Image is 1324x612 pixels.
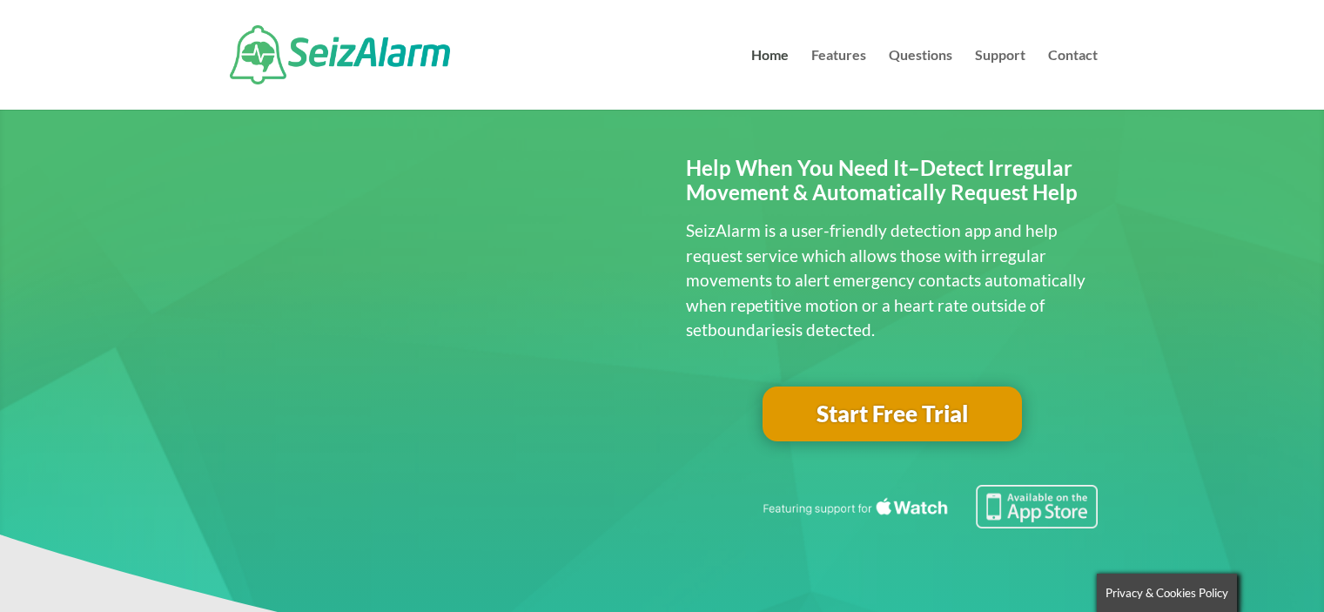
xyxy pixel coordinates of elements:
a: Featuring seizure detection support for the Apple Watch [760,512,1098,532]
iframe: Help widget launcher [1169,544,1305,593]
a: Home [751,49,789,110]
a: Start Free Trial [763,387,1022,442]
a: Features [811,49,866,110]
img: Seizure detection available in the Apple App Store. [760,485,1098,528]
a: Questions [889,49,952,110]
img: SeizAlarm [230,25,450,84]
a: Contact [1048,49,1098,110]
p: SeizAlarm is a user-friendly detection app and help request service which allows those with irreg... [686,219,1098,343]
h2: Help When You Need It–Detect Irregular Movement & Automatically Request Help [686,156,1098,215]
span: boundaries [708,319,791,340]
span: Privacy & Cookies Policy [1106,586,1228,600]
a: Support [975,49,1025,110]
